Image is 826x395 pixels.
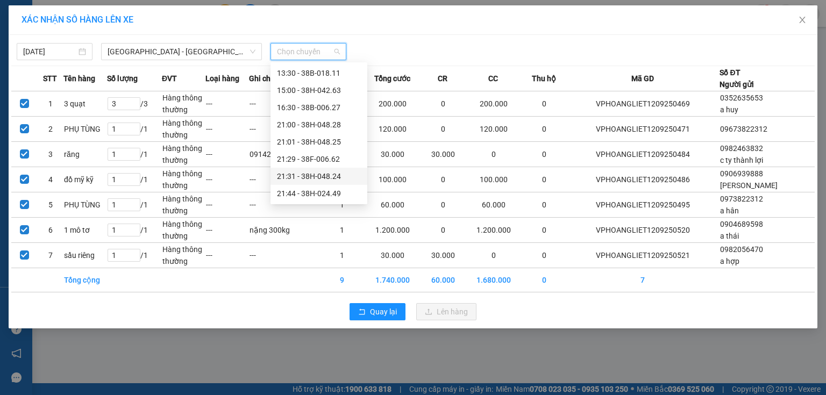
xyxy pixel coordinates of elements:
[63,218,107,243] td: 1 mô tơ
[522,142,566,167] td: 0
[522,268,566,292] td: 0
[522,167,566,192] td: 0
[350,303,405,320] button: rollbackQuay lại
[522,243,566,268] td: 0
[364,218,421,243] td: 1.200.000
[720,144,763,153] span: 0982463832
[522,117,566,142] td: 0
[162,91,205,117] td: Hàng thông thường
[364,142,421,167] td: 30.000
[421,218,465,243] td: 0
[63,268,107,292] td: Tổng cộng
[364,243,421,268] td: 30.000
[720,125,767,133] span: 09673822312
[277,153,361,165] div: 21:29 - 38F-006.62
[277,102,361,113] div: 16:30 - 38B-006.27
[63,243,107,268] td: sầu riêng
[205,117,249,142] td: ---
[38,243,64,268] td: 7
[532,73,556,84] span: Thu hộ
[38,192,64,218] td: 5
[162,117,205,142] td: Hàng thông thường
[63,117,107,142] td: PHỤ TÙNG
[249,218,321,243] td: nặng 300kg
[720,206,739,215] span: a hân
[566,91,720,117] td: VPHOANGLIET1209250469
[522,192,566,218] td: 0
[321,268,364,292] td: 9
[162,218,205,243] td: Hàng thông thường
[566,268,720,292] td: 7
[358,308,366,317] span: rollback
[277,170,361,182] div: 21:31 - 38H-048.24
[798,16,807,24] span: close
[162,73,177,84] span: ĐVT
[488,73,498,84] span: CC
[465,268,522,292] td: 1.680.000
[364,192,421,218] td: 60.000
[205,167,249,192] td: ---
[566,192,720,218] td: VPHOANGLIET1209250495
[364,167,421,192] td: 100.000
[205,142,249,167] td: ---
[720,181,778,190] span: [PERSON_NAME]
[249,73,275,84] span: Ghi chú
[465,218,522,243] td: 1.200.000
[38,167,64,192] td: 4
[249,142,321,167] td: 0914280666
[63,142,107,167] td: răng
[249,91,321,117] td: ---
[107,192,162,218] td: / 1
[566,243,720,268] td: VPHOANGLIET1209250521
[277,119,361,131] div: 21:00 - 38H-048.28
[63,73,95,84] span: Tên hàng
[465,91,522,117] td: 200.000
[38,117,64,142] td: 2
[720,169,763,178] span: 0906939888
[162,142,205,167] td: Hàng thông thường
[364,117,421,142] td: 120.000
[38,218,64,243] td: 6
[720,245,763,254] span: 0982056470
[720,156,763,164] span: c ty thành lợi
[421,192,465,218] td: 0
[249,243,321,268] td: ---
[162,192,205,218] td: Hàng thông thường
[205,192,249,218] td: ---
[374,73,410,84] span: Tổng cước
[23,46,76,58] input: 12/09/2025
[63,91,107,117] td: 3 quạt
[421,167,465,192] td: 0
[205,243,249,268] td: ---
[107,73,138,84] span: Số lượng
[108,44,255,60] span: Hà Nội - Hà Tĩnh
[107,243,162,268] td: / 1
[43,73,57,84] span: STT
[205,218,249,243] td: ---
[370,306,397,318] span: Quay lại
[720,257,739,265] span: a hợp
[321,192,364,218] td: 1
[421,117,465,142] td: 0
[465,192,522,218] td: 60.000
[566,117,720,142] td: VPHOANGLIET1209250471
[162,243,205,268] td: Hàng thông thường
[63,192,107,218] td: PHỤ TÙNG
[720,105,738,114] span: a huy
[465,142,522,167] td: 0
[38,142,64,167] td: 3
[249,192,321,218] td: ---
[465,117,522,142] td: 120.000
[720,232,739,240] span: a thái
[421,91,465,117] td: 0
[421,243,465,268] td: 30.000
[162,167,205,192] td: Hàng thông thường
[631,73,654,84] span: Mã GD
[205,91,249,117] td: ---
[522,218,566,243] td: 0
[107,91,162,117] td: / 3
[107,167,162,192] td: / 1
[321,218,364,243] td: 1
[107,218,162,243] td: / 1
[416,303,476,320] button: uploadLên hàng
